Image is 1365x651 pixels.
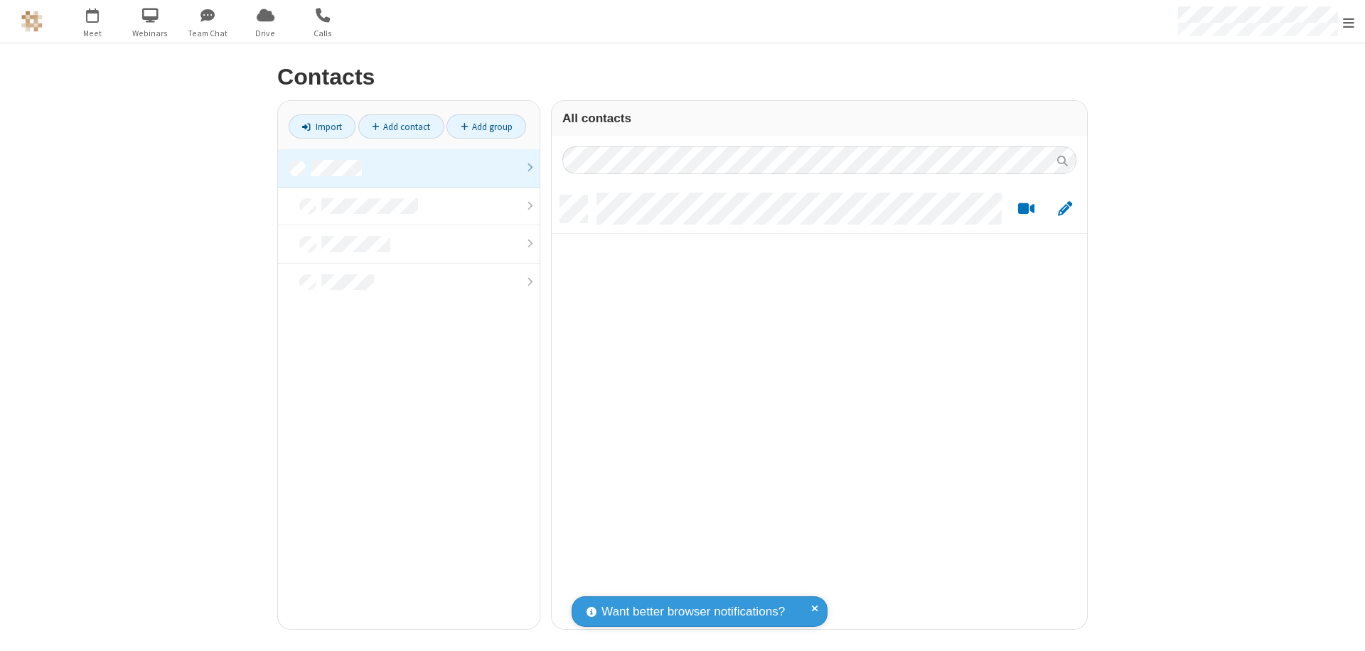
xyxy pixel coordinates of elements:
img: QA Selenium DO NOT DELETE OR CHANGE [21,11,43,32]
h3: All contacts [562,112,1076,125]
a: Add contact [358,114,444,139]
div: grid [552,185,1087,629]
a: Add group [446,114,526,139]
a: Import [289,114,355,139]
span: Meet [66,27,119,40]
span: Webinars [124,27,177,40]
span: Want better browser notifications? [601,603,785,621]
h2: Contacts [277,65,1088,90]
span: Drive [239,27,292,40]
button: Edit [1051,200,1078,218]
span: Team Chat [181,27,235,40]
button: Start a video meeting [1012,200,1040,218]
span: Calls [296,27,350,40]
